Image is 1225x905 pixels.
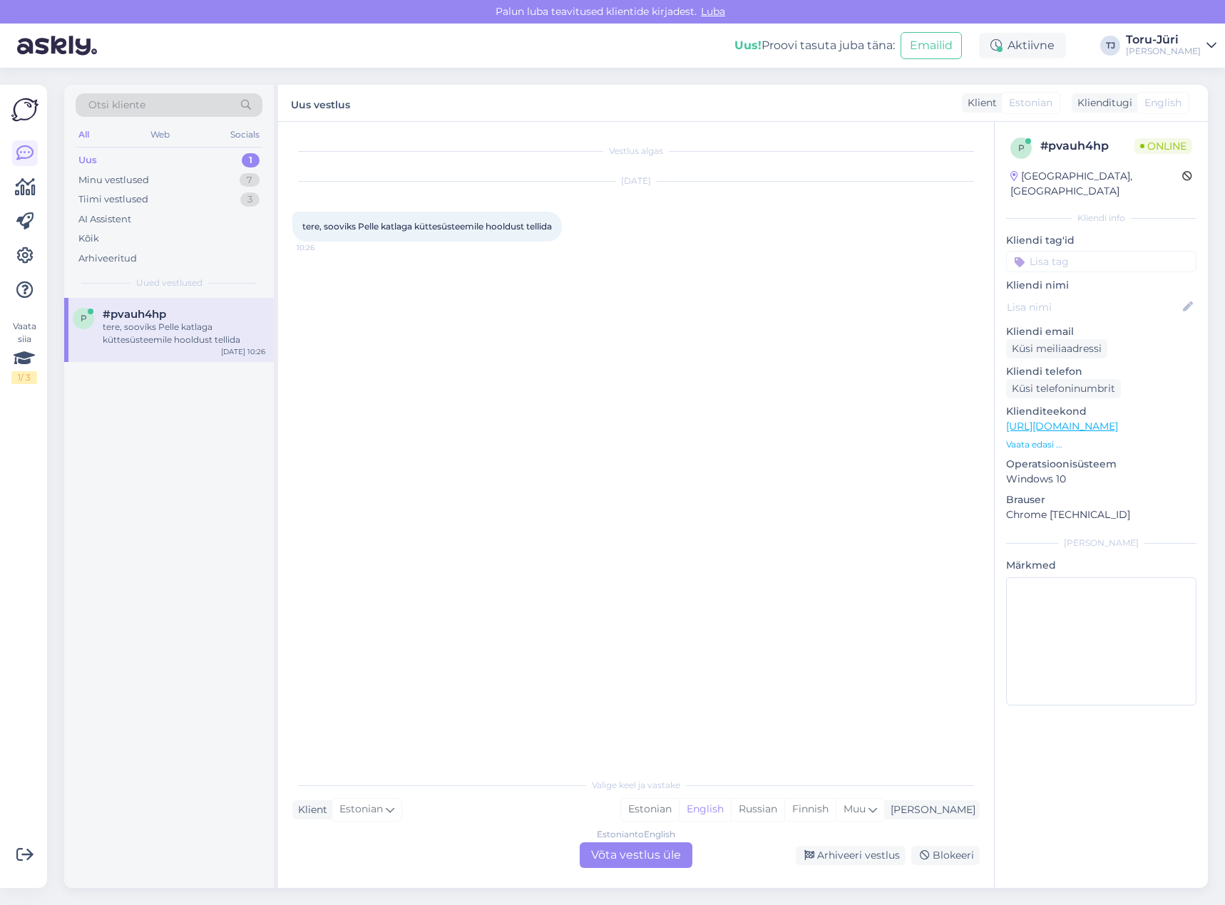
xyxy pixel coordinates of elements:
p: Kliendi nimi [1006,278,1196,293]
div: Web [148,125,173,144]
div: Aktiivne [979,33,1066,58]
input: Lisa nimi [1007,299,1180,315]
div: [PERSON_NAME] [1126,46,1201,57]
div: [PERSON_NAME] [1006,537,1196,549]
div: AI Assistent [78,212,131,227]
div: Vestlus algas [292,145,980,157]
input: Lisa tag [1006,251,1196,272]
div: # pvauh4hp [1040,138,1134,155]
div: 7 [240,173,260,187]
span: 10:26 [297,242,350,253]
p: Vaata edasi ... [1006,438,1196,451]
div: 1 [242,153,260,167]
span: English [1144,95,1182,110]
span: Estonian [339,802,383,817]
div: Arhiveeritud [78,252,137,266]
b: Uus! [734,38,762,52]
div: Küsi telefoninumbrit [1006,379,1121,398]
div: Klient [292,802,327,817]
p: Brauser [1006,492,1196,507]
div: Uus [78,153,97,167]
div: TJ [1100,36,1120,56]
span: Estonian [1009,95,1052,110]
div: tere, sooviks Pelle katlaga küttesüsteemile hooldust tellida [103,321,265,346]
p: Windows 10 [1006,472,1196,487]
div: 3 [240,192,260,207]
button: Emailid [901,32,962,59]
div: Blokeeri [911,846,980,865]
div: Valige keel ja vastake [292,779,980,792]
div: 1 / 3 [11,371,37,384]
div: [GEOGRAPHIC_DATA], [GEOGRAPHIC_DATA] [1010,169,1182,199]
p: Märkmed [1006,558,1196,573]
span: Uued vestlused [136,276,203,289]
div: Finnish [784,799,836,820]
div: Estonian [621,799,679,820]
label: Uus vestlus [291,93,350,113]
div: Estonian to English [597,828,675,841]
span: Otsi kliente [88,98,145,113]
span: #pvauh4hp [103,308,166,321]
span: p [81,313,87,324]
div: Kliendi info [1006,212,1196,224]
div: [DATE] 10:26 [221,346,265,357]
p: Kliendi telefon [1006,364,1196,379]
div: Tiimi vestlused [78,192,148,207]
span: Luba [697,5,729,18]
div: All [76,125,92,144]
div: Toru-Jüri [1126,34,1201,46]
div: Küsi meiliaadressi [1006,339,1107,358]
a: [URL][DOMAIN_NAME] [1006,420,1118,433]
div: Minu vestlused [78,173,149,187]
div: Vaata siia [11,320,37,384]
div: Arhiveeri vestlus [796,846,906,865]
span: p [1018,143,1025,153]
span: Muu [844,802,866,815]
div: [DATE] [292,175,980,187]
div: Kõik [78,232,99,246]
div: Klienditugi [1072,95,1132,110]
span: Online [1134,138,1192,154]
img: Askly Logo [11,96,39,123]
div: Proovi tasuta juba täna: [734,37,895,54]
p: Kliendi tag'id [1006,233,1196,248]
p: Operatsioonisüsteem [1006,457,1196,472]
div: Klient [962,95,997,110]
div: Russian [731,799,784,820]
div: Socials [227,125,262,144]
span: tere, sooviks Pelle katlaga küttesüsteemile hooldust tellida [302,221,552,232]
p: Kliendi email [1006,324,1196,339]
p: Chrome [TECHNICAL_ID] [1006,507,1196,522]
a: Toru-Jüri[PERSON_NAME] [1126,34,1216,57]
div: [PERSON_NAME] [885,802,975,817]
p: Klienditeekond [1006,404,1196,419]
div: English [679,799,731,820]
div: Võta vestlus üle [580,842,692,868]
